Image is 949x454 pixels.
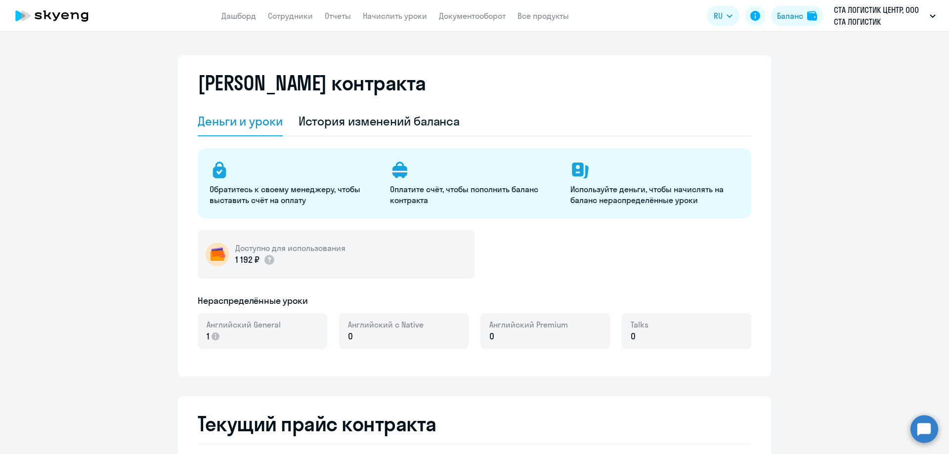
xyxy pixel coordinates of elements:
[206,243,229,266] img: wallet-circle.png
[631,330,636,343] span: 0
[198,294,308,307] h5: Нераспределённые уроки
[348,319,424,330] span: Английский с Native
[299,113,460,129] div: История изменений баланса
[570,184,739,206] p: Используйте деньги, чтобы начислять на баланс нераспределённые уроки
[707,6,739,26] button: RU
[834,4,926,28] p: СТА ЛОГИСТИК ЦЕНТР, ООО СТА ЛОГИСТИК
[518,11,569,21] a: Все продукты
[235,243,345,253] h5: Доступно для использования
[207,330,210,343] span: 1
[631,319,648,330] span: Talks
[325,11,351,21] a: Отчеты
[714,10,723,22] span: RU
[268,11,313,21] a: Сотрудники
[771,6,823,26] button: Балансbalance
[198,113,283,129] div: Деньги и уроки
[489,330,494,343] span: 0
[198,71,426,95] h2: [PERSON_NAME] контракта
[210,184,378,206] p: Обратитесь к своему менеджеру, чтобы выставить счёт на оплату
[777,10,803,22] div: Баланс
[221,11,256,21] a: Дашборд
[207,319,281,330] span: Английский General
[390,184,559,206] p: Оплатите счёт, чтобы пополнить баланс контракта
[439,11,506,21] a: Документооборот
[807,11,817,21] img: balance
[489,319,568,330] span: Английский Premium
[363,11,427,21] a: Начислить уроки
[829,4,941,28] button: СТА ЛОГИСТИК ЦЕНТР, ООО СТА ЛОГИСТИК
[235,253,275,266] p: 1 192 ₽
[348,330,353,343] span: 0
[198,412,751,436] h2: Текущий прайс контракта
